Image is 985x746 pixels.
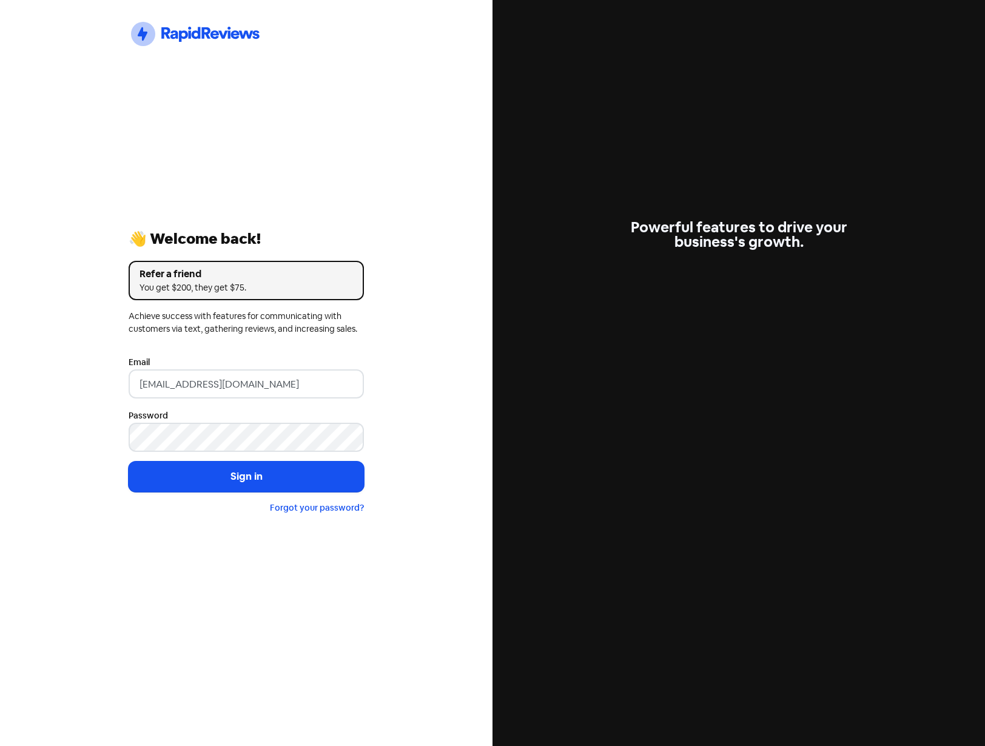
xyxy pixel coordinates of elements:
[129,462,364,492] button: Sign in
[129,369,364,398] input: Enter your email address...
[270,502,364,513] a: Forgot your password?
[129,356,150,369] label: Email
[621,220,856,249] div: Powerful features to drive your business's growth.
[140,281,353,294] div: You get $200, they get $75.
[129,409,168,422] label: Password
[129,310,364,335] div: Achieve success with features for communicating with customers via text, gathering reviews, and i...
[129,232,364,246] div: 👋 Welcome back!
[140,267,353,281] div: Refer a friend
